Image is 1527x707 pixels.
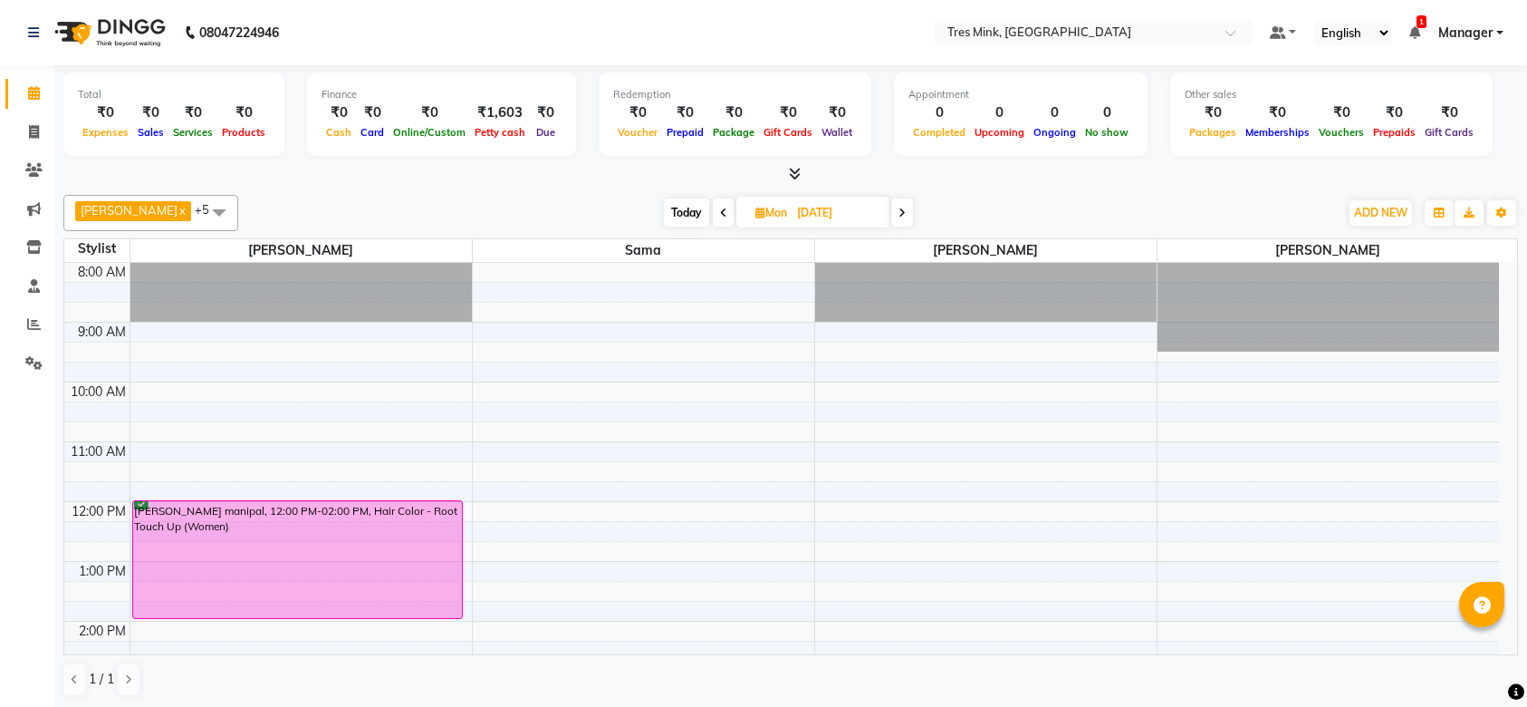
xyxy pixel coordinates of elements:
span: Online/Custom [389,126,470,139]
span: Sama [473,239,814,262]
span: Today [664,199,709,227]
span: +5 [195,202,223,217]
div: ₹0 [1241,102,1314,123]
div: ₹0 [322,102,356,123]
div: 8:00 AM [74,263,130,282]
span: Memberships [1241,126,1314,139]
span: Completed [908,126,970,139]
div: 2:00 PM [75,622,130,641]
b: 08047224946 [199,7,279,58]
span: Manager [1438,24,1493,43]
span: Wallet [817,126,857,139]
span: [PERSON_NAME] [130,239,472,262]
span: Petty cash [470,126,530,139]
a: 1 [1409,24,1420,41]
span: 1 / 1 [89,670,114,689]
div: 10:00 AM [67,383,130,402]
span: Products [217,126,270,139]
img: logo [46,7,170,58]
div: ₹0 [1369,102,1420,123]
span: [PERSON_NAME] [815,239,1157,262]
a: x [178,203,186,218]
div: Total [78,87,270,102]
div: 0 [970,102,1029,123]
div: ₹0 [530,102,562,123]
div: ₹0 [1420,102,1478,123]
iframe: chat widget [1451,634,1509,689]
div: ₹0 [78,102,133,123]
div: ₹0 [817,102,857,123]
div: ₹0 [133,102,168,123]
div: ₹0 [1314,102,1369,123]
span: Package [708,126,759,139]
div: 0 [1080,102,1133,123]
span: Prepaid [662,126,708,139]
span: Sales [133,126,168,139]
span: ADD NEW [1354,206,1407,219]
span: Due [532,126,560,139]
span: 1 [1417,15,1426,28]
span: Cash [322,126,356,139]
input: 2025-10-06 [792,199,882,227]
span: Mon [751,206,792,219]
span: Prepaids [1369,126,1420,139]
div: ₹0 [708,102,759,123]
div: ₹0 [356,102,389,123]
div: ₹1,603 [470,102,530,123]
span: [PERSON_NAME] [81,203,178,218]
div: 0 [908,102,970,123]
span: Ongoing [1029,126,1080,139]
span: Voucher [613,126,662,139]
button: ADD NEW [1349,200,1412,226]
div: Redemption [613,87,857,102]
span: Vouchers [1314,126,1369,139]
div: ₹0 [613,102,662,123]
span: Expenses [78,126,133,139]
div: 0 [1029,102,1080,123]
div: ₹0 [389,102,470,123]
span: Card [356,126,389,139]
div: ₹0 [217,102,270,123]
div: ₹0 [1185,102,1241,123]
div: ₹0 [662,102,708,123]
span: Services [168,126,217,139]
div: 1:00 PM [75,562,130,581]
div: Other sales [1185,87,1478,102]
span: Upcoming [970,126,1029,139]
div: [PERSON_NAME] manipal, 12:00 PM-02:00 PM, Hair Color - Root Touch Up (Women) [133,501,463,618]
span: Gift Cards [1420,126,1478,139]
span: [PERSON_NAME] [1157,239,1500,262]
div: ₹0 [759,102,817,123]
span: Packages [1185,126,1241,139]
span: No show [1080,126,1133,139]
span: Gift Cards [759,126,817,139]
div: Stylist [64,239,130,258]
div: 11:00 AM [67,442,130,461]
div: 12:00 PM [68,502,130,521]
div: Appointment [908,87,1133,102]
div: 9:00 AM [74,323,130,342]
div: Finance [322,87,562,102]
div: ₹0 [168,102,217,123]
